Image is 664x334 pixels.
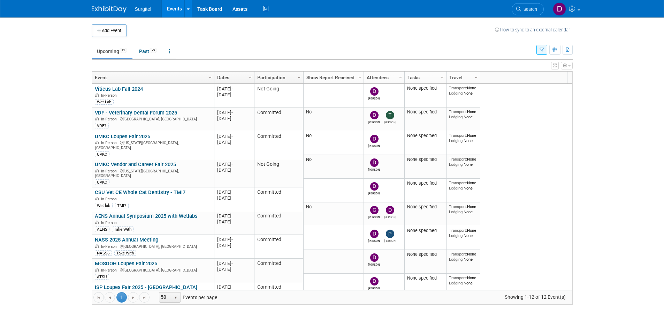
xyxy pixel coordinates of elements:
[495,27,573,32] a: How to sync to an external calendar...
[217,284,251,290] div: [DATE]
[101,221,119,225] span: In-Person
[449,86,477,96] div: None None
[246,72,254,82] a: Column Settings
[368,238,380,243] div: Daniel Green
[95,227,109,232] div: AENS
[368,191,380,195] div: Daniel Green
[134,45,162,58] a: Past79
[254,282,303,312] td: Committed
[217,237,251,243] div: [DATE]
[407,86,443,91] div: None specified
[217,133,251,139] div: [DATE]
[368,143,380,148] div: Daniel Green
[92,24,127,37] button: Add Event
[254,107,303,131] td: Committed
[370,206,379,214] img: Christopher Martinez
[357,75,362,80] span: Column Settings
[512,3,544,15] a: Search
[449,204,467,209] span: Transport:
[368,285,380,290] div: Daniel Green
[101,268,119,273] span: In-Person
[206,72,214,82] a: Column Settings
[95,221,99,224] img: In-Person Event
[386,230,394,238] img: Paul Wisniewski
[386,111,394,119] img: Tim Faircloth
[95,237,158,243] a: NASS 2025 Annual Meeting
[231,261,233,266] span: -
[449,157,467,162] span: Transport:
[101,244,119,249] span: In-Person
[95,168,211,178] div: [US_STATE][GEOGRAPHIC_DATA], [GEOGRAPHIC_DATA]
[150,48,157,53] span: 79
[407,204,443,210] div: None specified
[101,141,119,145] span: In-Person
[217,266,251,272] div: [DATE]
[407,275,443,281] div: None specified
[217,213,251,219] div: [DATE]
[257,72,298,83] a: Participation
[449,228,467,233] span: Transport:
[95,169,99,172] img: In-Person Event
[92,6,127,13] img: ExhibitDay
[95,213,198,219] a: AENS Annual Symposium 2025 with Wetlabs
[95,110,177,116] a: VDF - Veterinary Dental Forum 2025
[95,284,197,297] a: ISP Loupes Fair 2025 - [GEOGRAPHIC_DATA][US_STATE]
[112,227,133,232] div: Take With
[296,75,302,80] span: Column Settings
[449,91,464,96] span: Lodging:
[95,123,109,128] div: VDF7
[370,277,379,285] img: Daniel Green
[95,250,112,256] div: NASS6
[449,109,467,114] span: Transport:
[95,268,99,272] img: In-Person Event
[449,86,467,90] span: Transport:
[101,93,119,98] span: In-Person
[217,86,251,92] div: [DATE]
[449,157,477,167] div: None None
[553,2,566,16] img: Daniel Green
[217,72,250,83] a: Dates
[135,6,151,12] span: Surgitel
[231,237,233,242] span: -
[304,155,364,179] td: No
[217,92,251,98] div: [DATE]
[449,133,467,138] span: Transport:
[449,275,477,285] div: None None
[231,162,233,167] span: -
[449,138,464,143] span: Lodging:
[407,157,443,162] div: None specified
[472,72,480,82] a: Column Settings
[231,284,233,290] span: -
[95,179,109,185] div: UVKC
[449,281,464,285] span: Lodging:
[115,203,129,208] div: TMI7
[498,292,572,302] span: Showing 1-12 of 12 Event(s)
[254,159,303,187] td: Not Going
[217,189,251,195] div: [DATE]
[95,99,114,105] div: Wet Lab
[217,116,251,121] div: [DATE]
[101,117,119,121] span: In-Person
[368,96,380,100] div: Daniel Green
[304,131,364,155] td: No
[368,214,380,219] div: Christopher Martinez
[95,141,99,144] img: In-Person Event
[449,228,477,238] div: None None
[370,135,379,143] img: Daniel Green
[304,107,364,131] td: No
[101,197,119,201] span: In-Person
[368,167,380,171] div: Daniel Green
[231,190,233,195] span: -
[231,86,233,91] span: -
[449,204,477,214] div: None None
[92,45,132,58] a: Upcoming12
[370,87,379,96] img: Daniel Green
[231,134,233,139] span: -
[407,109,443,115] div: None specified
[473,75,479,80] span: Column Settings
[217,219,251,225] div: [DATE]
[449,252,467,257] span: Transport:
[116,292,127,303] span: 1
[449,252,477,262] div: None None
[407,133,443,139] div: None specified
